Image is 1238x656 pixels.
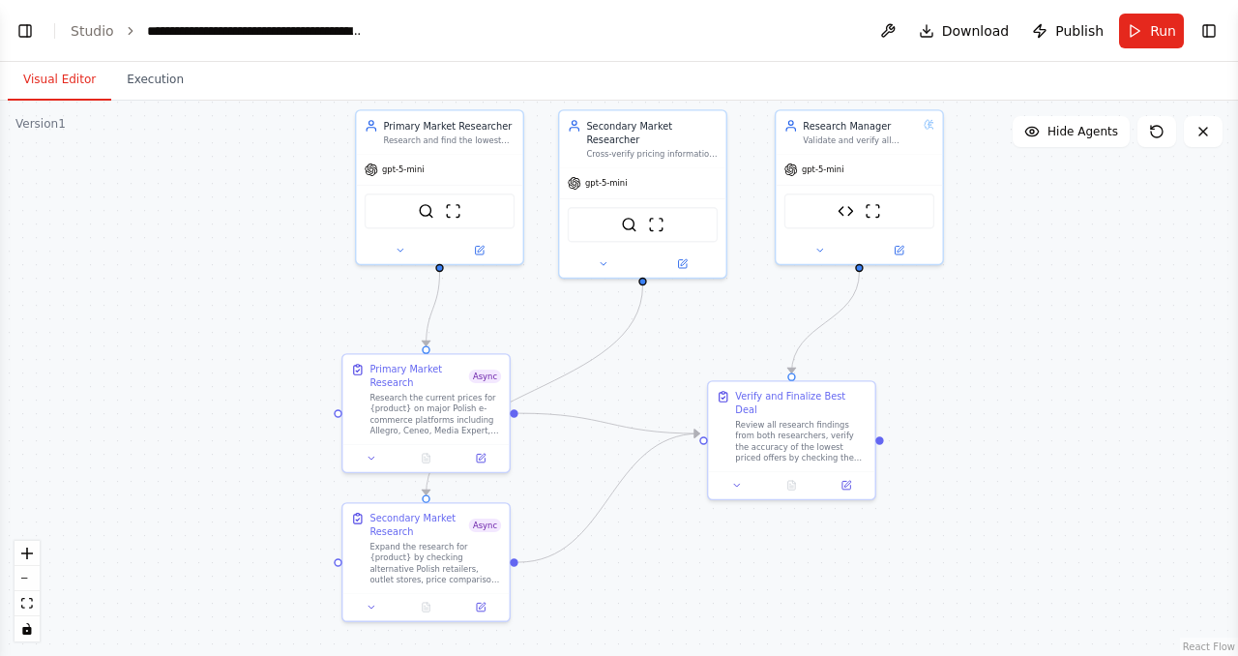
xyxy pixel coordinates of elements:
span: Hide Agents [1047,124,1118,139]
span: Run [1150,21,1176,41]
a: React Flow attribution [1183,641,1235,652]
span: gpt-5-mini [382,164,425,175]
span: gpt-5-mini [585,178,628,189]
button: fit view [15,591,40,616]
button: Open in side panel [457,450,504,466]
div: Secondary Market ResearchAsyncExpand the research for {product} by checking alternative Polish re... [341,502,511,622]
button: No output available [398,599,455,615]
img: ScrapeWebsiteTool [445,203,461,220]
button: zoom out [15,566,40,591]
div: Research the current prices for {product} on major Polish e-commerce platforms including Allegro,... [369,393,501,436]
img: SerplyWebSearchTool [418,203,434,220]
button: Show right sidebar [1195,17,1223,45]
div: Primary Market Research [369,363,468,390]
button: toggle interactivity [15,616,40,641]
div: Secondary Market Research [369,512,468,539]
button: No output available [398,450,455,466]
button: Open in side panel [823,477,870,493]
img: SerplyWebSearchTool [621,217,637,233]
button: Publish [1024,14,1111,48]
g: Edge from 5f2accee-b358-41cc-a247-250f275e4d52 to 030e0d34-4c0f-4b1f-8715-e6014c2ba404 [518,406,700,440]
button: No output available [763,477,820,493]
button: Hide Agents [1013,116,1130,147]
button: Visual Editor [8,60,111,101]
g: Edge from 3d0456f0-97bb-45fb-8a9c-6064eafa9936 to e5a90c64-9d77-4110-9333-7c27a4819de8 [420,285,650,494]
div: Research and find the lowest prices for {product} in the Polish market by searching major e-comme... [383,135,515,146]
button: Show left sidebar [12,17,39,45]
div: Cross-verify pricing information for {product} by researching alternative Polish retailers and pr... [586,149,718,160]
div: Expand the research for {product} by checking alternative Polish retailers, outlet stores, price ... [369,542,501,585]
span: Async [469,370,501,383]
button: zoom in [15,541,40,566]
g: Edge from a9911de6-fd7f-4ee1-8882-83811adec0ca to 030e0d34-4c0f-4b1f-8715-e6014c2ba404 [784,272,866,373]
a: Studio [71,23,114,39]
div: Version 1 [15,116,66,132]
div: Research ManagerValidate and verify all pricing information for {product}, ensuring accuracy of o... [775,109,944,265]
span: Async [469,519,501,532]
img: ScrapeWebsiteTool [648,217,664,233]
button: Execution [111,60,199,101]
span: Download [942,21,1010,41]
button: Run [1119,14,1184,48]
nav: breadcrumb [71,21,365,41]
span: gpt-5-mini [802,164,844,175]
div: Primary Market Researcher [383,119,515,133]
div: Review all research findings from both researchers, verify the accuracy of the lowest priced offe... [735,420,867,463]
div: Secondary Market Researcher [586,119,718,146]
g: Edge from 1a902ba4-fb8a-496a-9f85-ac17b8a98f4a to 5f2accee-b358-41cc-a247-250f275e4d52 [420,272,447,345]
div: Verify and Finalize Best Deal [735,390,867,417]
div: Validate and verify all pricing information for {product}, ensuring accuracy of offers, checking ... [803,135,918,146]
button: Open in side panel [441,242,517,258]
img: Research Results Formatter [838,203,854,220]
button: Open in side panel [861,242,937,258]
g: Edge from e5a90c64-9d77-4110-9333-7c27a4819de8 to 030e0d34-4c0f-4b1f-8715-e6014c2ba404 [518,427,700,569]
button: Open in side panel [457,599,504,615]
button: Open in side panel [644,255,721,272]
img: ScrapeWebsiteTool [865,203,881,220]
div: Primary Market ResearcherResearch and find the lowest prices for {product} in the Polish market b... [355,109,524,265]
button: Download [911,14,1017,48]
div: Secondary Market ResearcherCross-verify pricing information for {product} by researching alternat... [558,109,727,279]
div: Primary Market ResearchAsyncResearch the current prices for {product} on major Polish e-commerce ... [341,353,511,473]
div: Research Manager [803,119,918,133]
div: React Flow controls [15,541,40,641]
div: Verify and Finalize Best DealReview all research findings from both researchers, verify the accur... [707,380,876,500]
span: Publish [1055,21,1104,41]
